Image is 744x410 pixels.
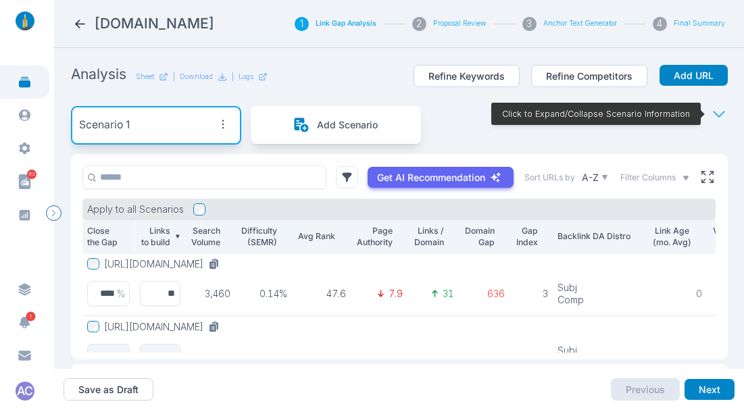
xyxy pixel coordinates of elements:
[652,225,692,249] p: Link Age (mo. Avg)
[582,172,599,184] p: A-Z
[389,288,403,300] p: 7.9
[232,72,268,82] div: |
[652,288,703,300] p: 0
[377,172,485,184] p: Get AI Recommendation
[240,351,288,363] p: 0.07%
[412,225,444,249] p: Links / Domain
[104,258,225,270] button: [URL][DOMAIN_NAME]
[136,72,175,82] a: Sheet|
[79,117,130,134] p: Scenario 1
[652,351,703,363] p: 5
[433,19,487,28] button: Proposal Review
[136,72,154,82] p: Sheet
[522,17,537,31] div: 3
[95,14,214,33] h2: propharmagroup.com
[414,65,520,88] button: Refine Keywords
[557,230,643,242] p: Backlink DA Distro
[543,19,617,28] button: Anchor Text Generator
[368,167,514,188] button: Get AI Recommendation
[317,119,378,131] p: Add Scenario
[557,294,584,306] p: Comp
[653,17,667,31] div: 4
[620,172,690,184] button: Filter Columns
[87,225,120,249] p: Close the Gap
[27,170,36,179] span: 62
[139,225,170,249] p: Links to build
[685,379,735,401] button: Next
[464,225,495,249] p: Domain Gap
[189,225,220,249] p: Search Volume
[531,65,647,88] button: Refine Competitors
[295,17,309,31] div: 1
[240,288,288,300] p: 0.14%
[297,351,346,363] p: 11.8
[104,321,225,333] button: [URL][DOMAIN_NAME]
[580,169,611,186] button: A-Z
[239,72,253,82] p: Logs
[514,351,548,363] p: 10
[524,172,575,184] label: Sort URLs by
[712,225,744,249] p: Velocity Diff.
[464,351,505,363] p: 97
[64,378,153,401] button: Save as Draft
[514,288,548,300] p: 3
[293,117,378,134] button: Add Scenario
[355,225,393,249] p: Page Authority
[620,172,676,184] span: Filter Columns
[442,351,454,363] p: 70
[297,230,335,242] p: Avg Rank
[117,288,125,300] p: %
[71,65,126,84] h2: Analysis
[316,19,376,28] button: Link Gap Analysis
[557,344,584,357] p: Subj
[502,108,690,120] p: Click to Expand/Collapse Scenario Information
[117,351,125,363] p: %
[464,288,505,300] p: 636
[660,65,728,86] button: Add URL
[412,17,426,31] div: 2
[443,288,454,300] p: 31
[240,225,277,249] p: Difficulty (SEMR)
[297,288,346,300] p: 47.6
[189,288,230,300] p: 3,460
[180,72,213,82] p: Download
[377,351,403,363] p: 11.23
[557,282,584,294] p: Subj
[189,351,230,363] p: 3,650
[87,203,184,215] p: Apply to all Scenarios
[11,11,39,30] img: linklaunch_small.2ae18699.png
[514,225,538,249] p: Gap Index
[674,19,725,28] button: Final Summary
[611,378,680,401] button: Previous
